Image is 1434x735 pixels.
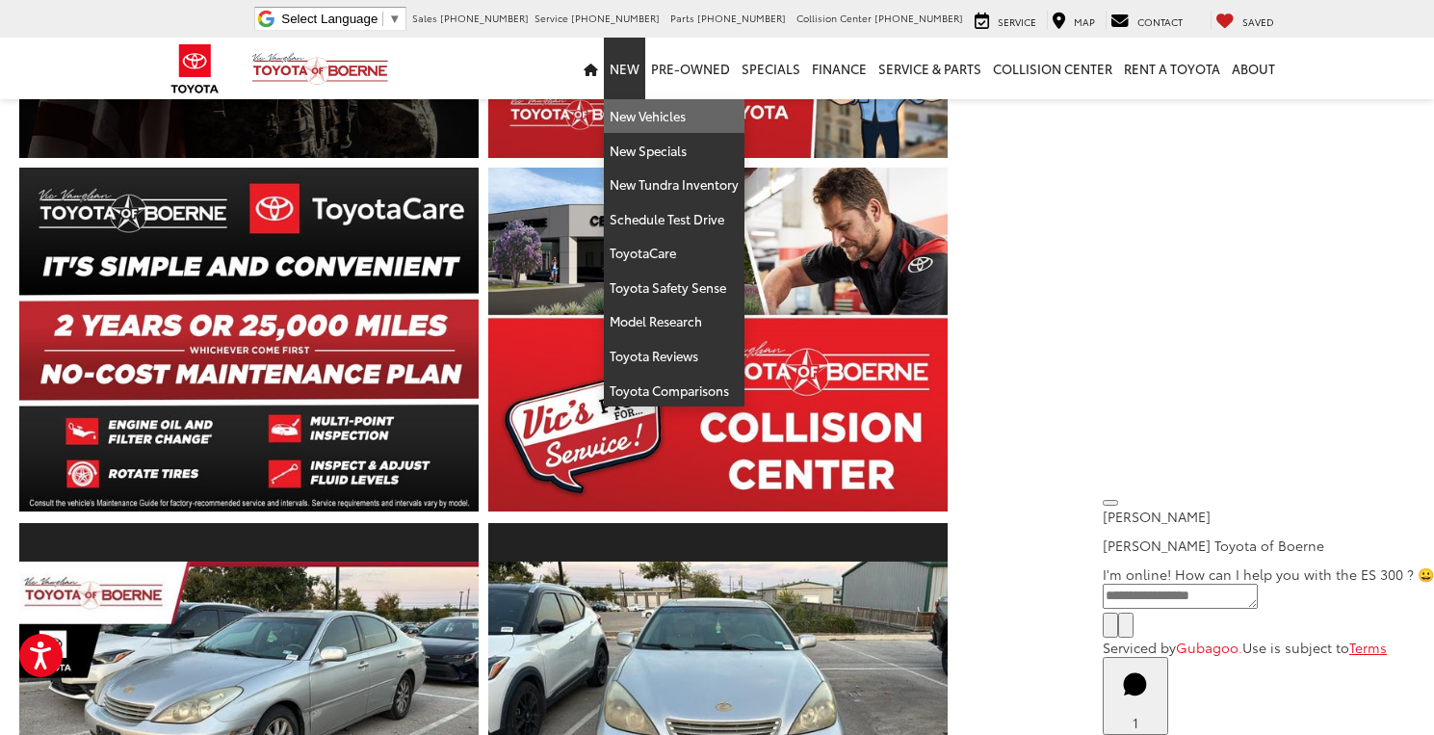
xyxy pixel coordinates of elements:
span: Select Language [281,12,378,26]
a: New Tundra Inventory [604,168,744,202]
a: Pre-Owned [645,38,736,99]
span: [PHONE_NUMBER] [874,11,963,25]
a: Home [578,38,604,99]
img: 2002 Lexus ES 300 [14,164,483,515]
span: [PHONE_NUMBER] [697,11,786,25]
a: Model Research [604,304,744,339]
span: Service [998,14,1036,29]
span: Parts [670,11,694,25]
span: Saved [1242,14,1274,29]
a: New Specials [604,134,744,169]
a: Expand Photo 19 [488,168,948,512]
img: Vic Vaughan Toyota of Boerne [251,52,389,86]
span: Collision Center [796,11,872,25]
span: I'm online! How can I help you with the ES 300 ? 😀 [1103,564,1434,584]
span: Serviced by [1103,638,1176,657]
span: Sales [412,11,437,25]
span: Service [534,11,568,25]
p: [PERSON_NAME] [1103,507,1434,526]
a: Service & Parts: Opens in a new tab [873,38,987,99]
a: Expand Photo 18 [19,168,479,512]
button: Send Message [1118,613,1134,638]
a: My Saved Vehicles [1211,11,1279,30]
button: Chat with SMS [1103,613,1118,638]
textarea: Type your message [1103,584,1258,609]
svg: Start Chat [1110,660,1160,710]
a: About [1226,38,1281,99]
p: [PERSON_NAME] Toyota of Boerne [1103,536,1434,555]
span: [PHONE_NUMBER] [571,11,660,25]
a: Finance [806,38,873,99]
img: Toyota [159,38,231,100]
span: 1 [1133,713,1138,732]
span: [PHONE_NUMBER] [440,11,529,25]
a: Service [970,11,1041,30]
a: Contact [1106,11,1187,30]
span: Map [1074,14,1095,29]
a: Collision Center [987,38,1118,99]
a: Rent a Toyota [1118,38,1226,99]
a: Schedule Test Drive [604,202,744,237]
a: Map [1047,11,1100,30]
span: Contact [1137,14,1183,29]
button: Close [1103,500,1118,506]
a: New Vehicles [604,99,744,134]
a: New [604,38,645,99]
div: Close[PERSON_NAME][PERSON_NAME] Toyota of BoerneI'm online! How can I help you with the ES 300 ? ... [1103,487,1434,657]
a: ToyotaCare [604,236,744,271]
a: Toyota Comparisons [604,374,744,407]
span: Use is subject to [1242,638,1349,657]
a: Terms [1349,638,1387,657]
a: Select Language​ [281,12,401,26]
a: Toyota Reviews [604,339,744,374]
a: Specials [736,38,806,99]
button: Toggle Chat Window [1103,657,1168,735]
span: ▼ [388,12,401,26]
a: Gubagoo. [1176,638,1242,657]
a: Toyota Safety Sense [604,271,744,305]
span: ​ [382,12,383,26]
